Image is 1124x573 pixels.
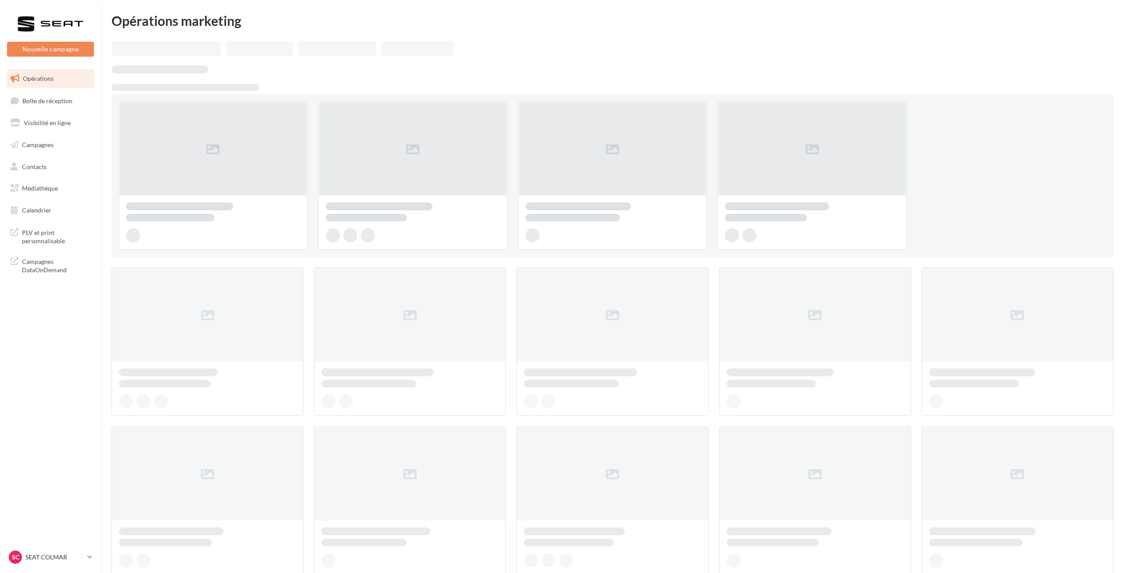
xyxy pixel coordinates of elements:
a: Campagnes DataOnDemand [5,252,96,278]
div: Opérations marketing [112,14,1113,27]
span: SC [12,553,19,562]
a: Opérations [5,69,96,88]
span: Campagnes DataOnDemand [22,256,90,274]
button: Nouvelle campagne [7,42,94,57]
a: Campagnes [5,136,96,154]
span: Visibilité en ligne [24,119,71,126]
span: Contacts [22,162,47,170]
a: Boîte de réception [5,91,96,110]
a: Calendrier [5,201,96,220]
span: Boîte de réception [22,97,72,104]
a: SC SEAT COLMAR [7,549,94,566]
span: Campagnes [22,141,54,148]
p: SEAT COLMAR [25,553,84,562]
span: PLV et print personnalisable [22,227,90,245]
a: Visibilité en ligne [5,114,96,132]
a: PLV et print personnalisable [5,223,96,249]
a: Médiathèque [5,179,96,198]
span: Calendrier [22,206,51,214]
a: Contacts [5,158,96,176]
span: Opérations [23,75,54,82]
span: Médiathèque [22,184,58,192]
